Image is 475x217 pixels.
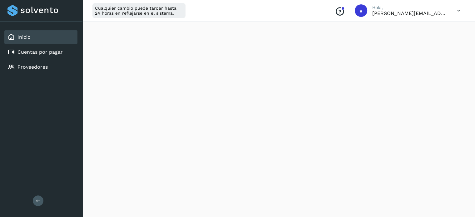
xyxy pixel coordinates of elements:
p: Hola, [372,5,447,10]
div: Inicio [4,30,77,44]
a: Inicio [17,34,31,40]
a: Cuentas por pagar [17,49,63,55]
p: victor.romero@fidum.com.mx [372,10,447,16]
a: Proveedores [17,64,48,70]
div: Proveedores [4,60,77,74]
div: Cualquier cambio puede tardar hasta 24 horas en reflejarse en el sistema. [92,3,186,18]
div: Cuentas por pagar [4,45,77,59]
